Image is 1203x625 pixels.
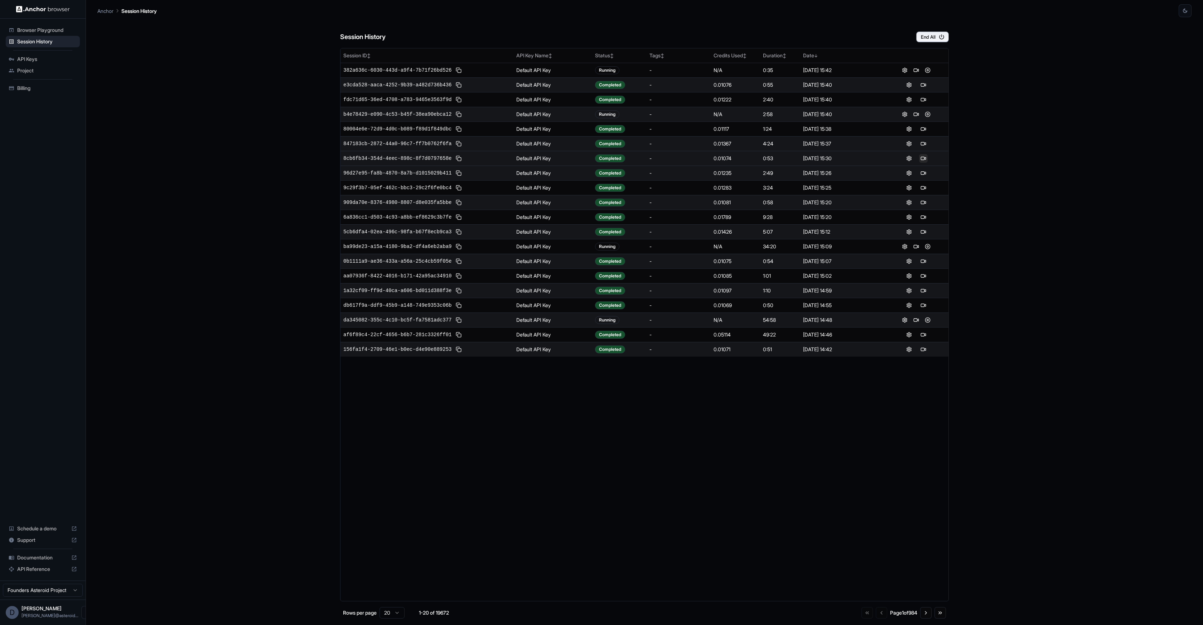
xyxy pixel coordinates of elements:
[595,331,625,339] div: Completed
[513,254,593,268] td: Default API Key
[513,342,593,357] td: Default API Key
[803,111,881,118] div: [DATE] 15:40
[513,63,593,77] td: Default API Key
[714,302,757,309] div: 0.01069
[649,155,708,162] div: -
[595,243,619,251] div: Running
[649,346,708,353] div: -
[649,67,708,74] div: -
[6,606,19,619] div: D
[549,53,552,58] span: ↕
[343,140,451,147] span: 847183cb-2872-44a0-96c7-ff7b0762f6fa
[513,77,593,92] td: Default API Key
[6,534,80,546] div: Support
[803,258,881,265] div: [DATE] 15:07
[763,111,797,118] div: 2:58
[743,53,747,58] span: ↕
[343,184,451,191] span: 9c29f3b7-05ef-462c-bbc3-29c2f6fe0bc4
[513,195,593,210] td: Default API Key
[595,257,625,265] div: Completed
[803,302,881,309] div: [DATE] 14:55
[714,331,757,338] div: 0.05114
[714,214,757,221] div: 0.01789
[649,125,708,133] div: -
[714,316,757,324] div: N/A
[803,170,881,177] div: [DATE] 15:26
[649,52,708,59] div: Tags
[763,316,797,324] div: 54:58
[340,32,386,42] h6: Session History
[367,53,371,58] span: ↕
[803,346,881,353] div: [DATE] 14:42
[343,228,451,235] span: 5cb6dfa4-02ea-496c-98fa-b67f8ecb9ca3
[714,258,757,265] div: 0.01075
[714,199,757,206] div: 0.01081
[649,272,708,280] div: -
[814,53,818,58] span: ↓
[649,170,708,177] div: -
[595,96,625,104] div: Completed
[714,170,757,177] div: 0.01235
[763,52,797,59] div: Duration
[17,27,77,34] span: Browser Playground
[783,53,786,58] span: ↕
[513,327,593,342] td: Default API Key
[649,81,708,89] div: -
[595,154,625,162] div: Completed
[714,287,757,294] div: 0.01097
[714,184,757,191] div: 0.01283
[649,258,708,265] div: -
[6,82,80,94] div: Billing
[343,609,377,616] p: Rows per page
[16,6,70,13] img: Anchor Logo
[343,81,451,89] span: e3cda528-aaca-4252-9b39-a482d736b436
[81,606,94,619] button: Open menu
[595,316,619,324] div: Running
[803,184,881,191] div: [DATE] 15:25
[714,111,757,118] div: N/A
[649,111,708,118] div: -
[763,170,797,177] div: 2:49
[343,316,451,324] span: da345082-355c-4c10-bc5f-fa7581adc377
[343,67,451,74] span: 382a636c-6030-443d-a9f4-7b71f26bd526
[803,214,881,221] div: [DATE] 15:20
[763,302,797,309] div: 0:50
[343,155,451,162] span: 8cb6fb34-354d-4eec-898c-8f7d0797658e
[595,110,619,118] div: Running
[763,258,797,265] div: 0:54
[803,331,881,338] div: [DATE] 14:46
[649,140,708,147] div: -
[97,7,157,15] nav: breadcrumb
[595,272,625,280] div: Completed
[17,85,77,92] span: Billing
[763,331,797,338] div: 49:22
[513,136,593,151] td: Default API Key
[121,7,157,15] p: Session History
[763,243,797,250] div: 34:20
[343,96,451,103] span: fdc71d65-36ed-4708-a783-9465e3563f9d
[763,214,797,221] div: 9:28
[343,258,451,265] span: 0b1111a9-ae36-433a-a56a-25c4cb59f05e
[649,214,708,221] div: -
[803,199,881,206] div: [DATE] 15:20
[763,228,797,235] div: 5:07
[343,125,451,133] span: 80004e6e-72d9-4d0c-b089-f89d1f849dbc
[595,169,625,177] div: Completed
[610,53,614,58] span: ↕
[890,609,917,616] div: Page 1 of 984
[649,287,708,294] div: -
[416,609,452,616] div: 1-20 of 19672
[6,523,80,534] div: Schedule a demo
[714,243,757,250] div: N/A
[595,125,625,133] div: Completed
[17,566,68,573] span: API Reference
[803,272,881,280] div: [DATE] 15:02
[714,228,757,235] div: 0.01426
[763,67,797,74] div: 0:35
[714,272,757,280] div: 0.01085
[714,96,757,103] div: 0.01222
[17,38,77,45] span: Session History
[763,184,797,191] div: 3:24
[649,331,708,338] div: -
[17,525,68,532] span: Schedule a demo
